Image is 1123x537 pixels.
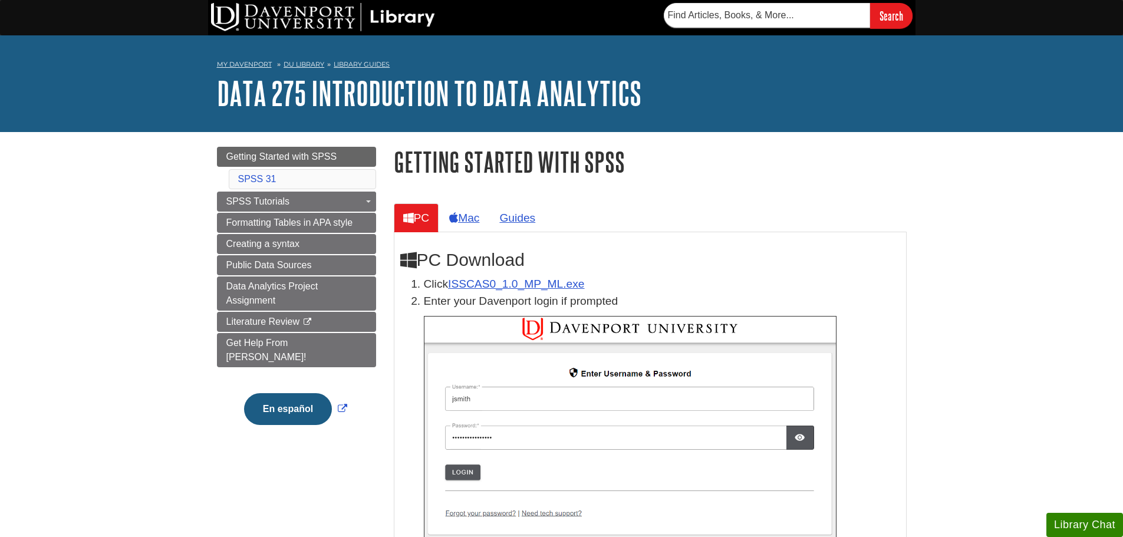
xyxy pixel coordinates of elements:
[226,260,312,270] span: Public Data Sources
[217,213,376,233] a: Formatting Tables in APA style
[226,218,353,228] span: Formatting Tables in APA style
[448,278,584,290] a: Download opens in new window
[226,239,300,249] span: Creating a syntax
[302,318,312,326] i: This link opens in a new window
[217,147,376,167] a: Getting Started with SPSS
[226,196,290,206] span: SPSS Tutorials
[334,60,390,68] a: Library Guides
[217,192,376,212] a: SPSS Tutorials
[226,338,307,362] span: Get Help From [PERSON_NAME]!
[244,393,332,425] button: En español
[394,147,907,177] h1: Getting Started with SPSS
[400,250,900,270] h2: PC Download
[664,3,913,28] form: Searches DU Library's articles, books, and more
[424,276,900,293] li: Click
[226,281,318,305] span: Data Analytics Project Assignment
[217,255,376,275] a: Public Data Sources
[241,404,350,414] a: Link opens in new window
[217,234,376,254] a: Creating a syntax
[226,151,337,162] span: Getting Started with SPSS
[217,333,376,367] a: Get Help From [PERSON_NAME]!
[424,293,900,310] p: Enter your Davenport login if prompted
[870,3,913,28] input: Search
[284,60,324,68] a: DU Library
[217,75,641,111] a: DATA 275 Introduction to Data Analytics
[394,203,439,232] a: PC
[1046,513,1123,537] button: Library Chat
[217,147,376,445] div: Guide Page Menu
[211,3,435,31] img: DU Library
[490,203,545,232] a: Guides
[664,3,870,28] input: Find Articles, Books, & More...
[217,60,272,70] a: My Davenport
[217,276,376,311] a: Data Analytics Project Assignment
[440,203,489,232] a: Mac
[217,57,907,75] nav: breadcrumb
[238,174,276,184] a: SPSS 31
[217,312,376,332] a: Literature Review
[226,317,300,327] span: Literature Review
